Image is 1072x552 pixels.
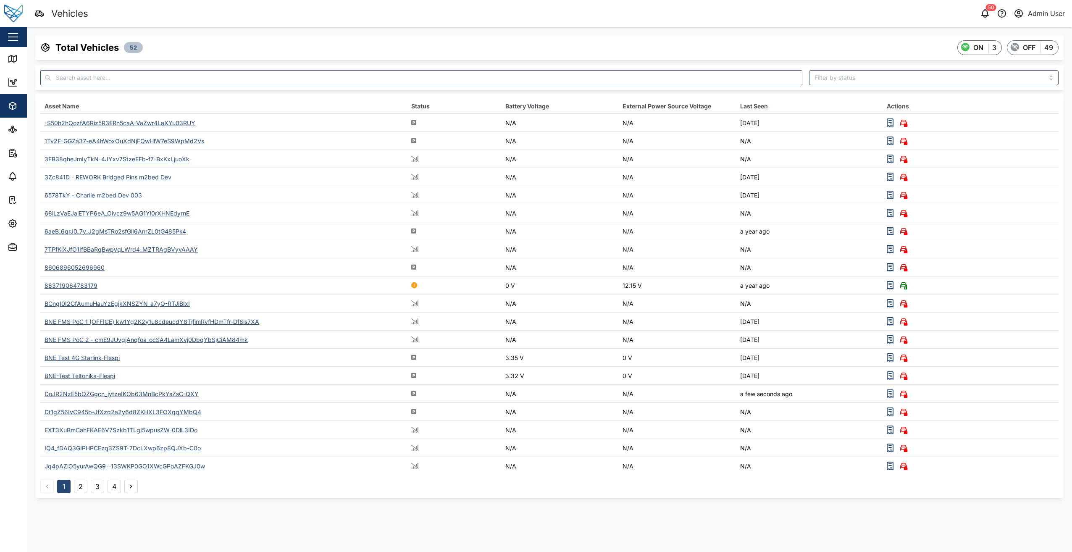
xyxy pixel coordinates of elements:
[1044,42,1054,53] div: 49
[55,41,119,54] h3: Total Vehicles
[505,299,614,308] div: N/A
[736,457,883,475] td: N/A
[45,228,186,235] a: 6aeB_6qrJ0_7y_J2gMsTRo2sfGlI6AnrZL0tG485Pk4
[809,70,1059,85] input: Filter by status
[623,371,731,381] div: 0 V
[45,137,204,145] div: 1Tv2F-GGZa37-eA4hWoxOuXdNjFQwHlW7eS9WpMd2Vs
[618,99,736,114] th: External Power Source Voltage
[45,282,97,289] a: 863719064783179
[45,354,120,361] a: BNE Test 4G Starlink-Flespi
[736,349,883,367] td: [DATE]
[623,462,731,471] div: N/A
[505,407,614,417] div: N/A
[91,480,104,493] button: 3
[623,155,731,164] div: N/A
[736,276,883,294] td: a year ago
[623,317,731,326] div: N/A
[45,372,115,379] a: BNE-Test Teltonika-Flespi
[505,281,614,290] div: 0 V
[505,317,614,326] div: N/A
[22,172,48,181] div: Alarms
[623,426,731,435] div: N/A
[505,209,614,218] div: N/A
[736,204,883,222] td: N/A
[22,125,42,134] div: Sites
[1028,8,1065,19] div: Admin User
[623,173,731,182] div: N/A
[623,281,731,290] div: 12.15 V
[22,78,60,87] div: Dashboard
[736,385,883,403] td: a few seconds ago
[22,148,50,158] div: Reports
[45,390,199,397] a: DoJR2NzE5bQZGgcn_jytzeIKOb63MnBcPkYsZsC-QXY
[623,299,731,308] div: N/A
[40,99,407,114] th: Asset Name
[623,118,731,128] div: N/A
[22,101,48,110] div: Assets
[736,439,883,457] td: N/A
[74,480,87,493] button: 2
[623,209,731,218] div: N/A
[505,118,614,128] div: N/A
[45,264,105,271] a: 8606896052696960
[505,444,614,453] div: N/A
[986,4,996,11] div: 50
[22,195,45,205] div: Tasks
[45,155,189,163] a: 3FB38qheJmIyTkN-4JYxv7StzeEFb-f7-BxKxLjuoXk
[505,353,614,363] div: 3.35 V
[736,168,883,186] td: [DATE]
[736,99,883,114] th: Last Seen
[736,421,883,439] td: N/A
[45,426,197,434] a: EXT3XuBmCahFKAE6V7Szkb1TLgI5wpusZW-0DlL3IDo
[505,191,614,200] div: N/A
[623,137,731,146] div: N/A
[45,192,142,199] a: 6578TkY - Charlie m2bed Dev 003
[45,210,189,217] a: 68iLzVaEJalETYP6eA_Oivcz9w5AG1Yi0rXHNEdyrnE
[623,191,731,200] div: N/A
[22,54,41,63] div: Map
[505,137,614,146] div: N/A
[45,173,171,181] a: 3Zc841D - REWORK Bridged Pins m2bed Dev
[407,99,501,114] th: Status
[623,407,731,417] div: N/A
[45,463,205,470] div: Jq4pAZiO5yurAwQG9--13SWKP0GO1XWcGPoAZFKGJ0w
[736,132,883,150] td: N/A
[736,114,883,132] td: [DATE]
[45,300,190,307] a: BGngI0I2GfAumuHauYzEgjkXNSZYN_a7yQ-RTJiBIxI
[736,150,883,168] td: N/A
[505,263,614,272] div: N/A
[505,227,614,236] div: N/A
[736,331,883,349] td: [DATE]
[45,246,198,253] a: 7TPfKlXJfO1IfBBaRqBwpVqLWrd4_MZTRAgBVyvAAAY
[623,263,731,272] div: N/A
[883,99,1059,114] th: Actions
[45,408,201,415] a: Dt1gZ56IvC945b-JfXzq2a2y6d8ZKHXL3FOXqqYMbQ4
[623,335,731,344] div: N/A
[736,222,883,240] td: a year ago
[130,42,137,53] span: 52
[22,242,47,252] div: Admin
[45,318,259,325] a: BNE FMS PoC 1 (OFFICE) kw1Yg2K2y1u8cdeucdY8TjfimRvfHDmTfr-Df8is7XA
[623,227,731,236] div: N/A
[505,335,614,344] div: N/A
[1013,8,1065,19] button: Admin User
[45,119,195,126] a: -S50h2hQozfA6Riz5R3ERn5caA-VaZwr4LaXYu03RUY
[736,294,883,313] td: N/A
[736,367,883,385] td: [DATE]
[4,4,23,23] img: Main Logo
[505,155,614,164] div: N/A
[45,444,201,452] a: IQ4_fDAQ3GIPHPCEzq3ZS9T-7DcLXwp6zp8QJXb-C0o
[22,219,52,228] div: Settings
